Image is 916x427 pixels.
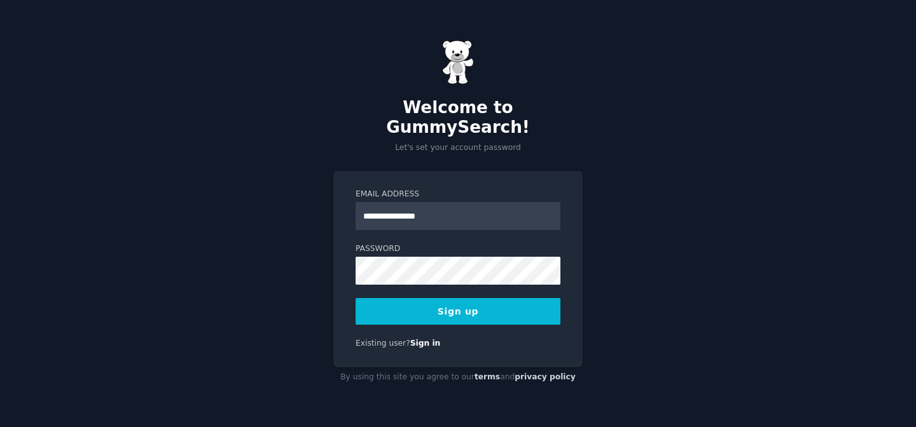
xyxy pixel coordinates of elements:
[475,372,500,381] a: terms
[515,372,576,381] a: privacy policy
[333,98,583,138] h2: Welcome to GummySearch!
[356,298,560,325] button: Sign up
[333,142,583,154] p: Let's set your account password
[356,243,560,255] label: Password
[356,189,560,200] label: Email Address
[410,339,441,348] a: Sign in
[333,367,583,388] div: By using this site you agree to our and
[356,339,410,348] span: Existing user?
[442,40,474,85] img: Gummy Bear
